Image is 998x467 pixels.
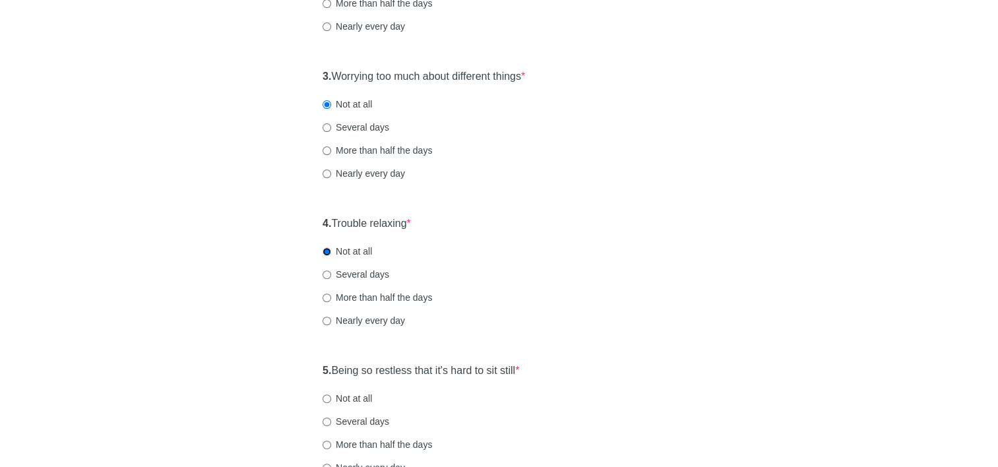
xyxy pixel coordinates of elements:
label: Nearly every day [323,314,405,327]
label: Several days [323,121,389,134]
label: Worrying too much about different things [323,69,525,84]
label: Several days [323,415,389,428]
label: Several days [323,268,389,281]
input: Nearly every day [323,317,331,325]
label: More than half the days [323,144,432,157]
label: Being so restless that it's hard to sit still [323,363,519,379]
input: Not at all [323,100,331,109]
input: Nearly every day [323,170,331,178]
input: Nearly every day [323,22,331,31]
strong: 5. [323,365,331,376]
input: More than half the days [323,294,331,302]
strong: 3. [323,71,331,82]
label: Nearly every day [323,167,405,180]
label: Not at all [323,245,372,258]
input: Several days [323,418,331,426]
input: Not at all [323,394,331,403]
label: Nearly every day [323,20,405,33]
strong: 4. [323,218,331,229]
input: Several days [323,270,331,279]
label: Trouble relaxing [323,216,411,232]
input: More than half the days [323,441,331,449]
label: Not at all [323,98,372,111]
input: Several days [323,123,331,132]
input: More than half the days [323,146,331,155]
label: More than half the days [323,438,432,451]
label: Not at all [323,392,372,405]
input: Not at all [323,247,331,256]
label: More than half the days [323,291,432,304]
